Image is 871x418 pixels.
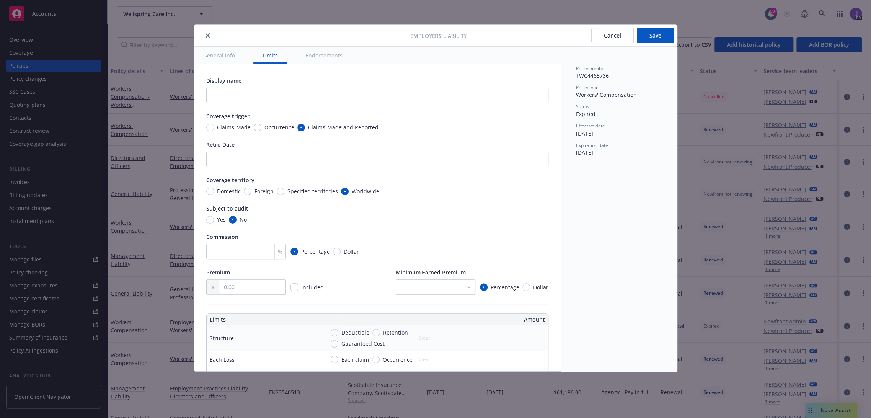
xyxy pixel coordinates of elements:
span: Premium [206,269,230,276]
input: Each claim [331,356,338,363]
input: Dollar [333,248,341,255]
span: Dollar [533,283,548,291]
span: Claims-Made [217,123,251,131]
span: Subject to audit [206,205,248,212]
span: Guaranteed Cost [341,340,385,348]
button: Cancel [591,28,634,43]
span: Effective date [576,122,605,129]
span: Each claim [341,356,369,364]
th: Limits [207,314,343,325]
span: Workers' Compensation [576,91,637,98]
span: Minimum Earned Premium [396,269,466,276]
span: Occurrence [383,356,413,364]
span: % [278,248,282,256]
button: Save [637,28,674,43]
input: Domestic [206,188,214,195]
span: Policy number [576,65,606,72]
span: Claims-Made and Reported [308,123,378,131]
span: Employers Liability [410,32,467,40]
input: Claims-Made and Reported [297,124,305,131]
input: Deductible [331,329,338,336]
span: Percentage [491,283,519,291]
span: Included [301,284,324,291]
span: Retention [383,328,408,336]
input: Yes [206,216,214,224]
div: Each Loss [210,356,235,364]
button: Limits [253,47,287,64]
input: Percentage [480,283,488,291]
span: Coverage territory [206,176,254,184]
input: Guaranteed Cost [331,340,338,348]
input: No [229,216,237,224]
input: Retention [372,329,380,336]
span: Retro Date [206,141,235,148]
span: Display name [206,77,241,84]
span: Expiration date [576,142,608,149]
span: [DATE] [576,130,593,137]
input: Percentage [290,248,298,255]
span: Commission [206,233,238,240]
div: Structure [210,334,234,342]
span: Expired [576,110,595,118]
span: Domestic [217,187,241,195]
input: Worldwide [341,188,349,195]
span: No [240,216,247,224]
span: Status [576,103,589,110]
span: [DATE] [576,149,593,156]
span: Worldwide [352,187,379,195]
input: Claims-Made [206,124,214,131]
input: Occurrence [372,356,380,363]
span: Percentage [301,248,330,256]
button: close [203,31,212,40]
input: Occurrence [254,124,261,131]
span: Occurrence [264,123,294,131]
span: Coverage trigger [206,113,250,120]
th: Amount [381,314,548,325]
span: Deductible [341,328,369,336]
input: Specified territories [277,188,284,195]
span: Dollar [344,248,359,256]
span: TWC4465736 [576,72,609,79]
button: General info [194,47,244,64]
span: Foreign [254,187,274,195]
span: Specified territories [287,187,338,195]
input: Foreign [244,188,251,195]
input: 0.00 [219,280,285,294]
button: Endorsements [296,47,352,64]
span: % [467,283,472,291]
input: Dollar [522,283,530,291]
span: Yes [217,216,226,224]
span: Policy type [576,84,599,91]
